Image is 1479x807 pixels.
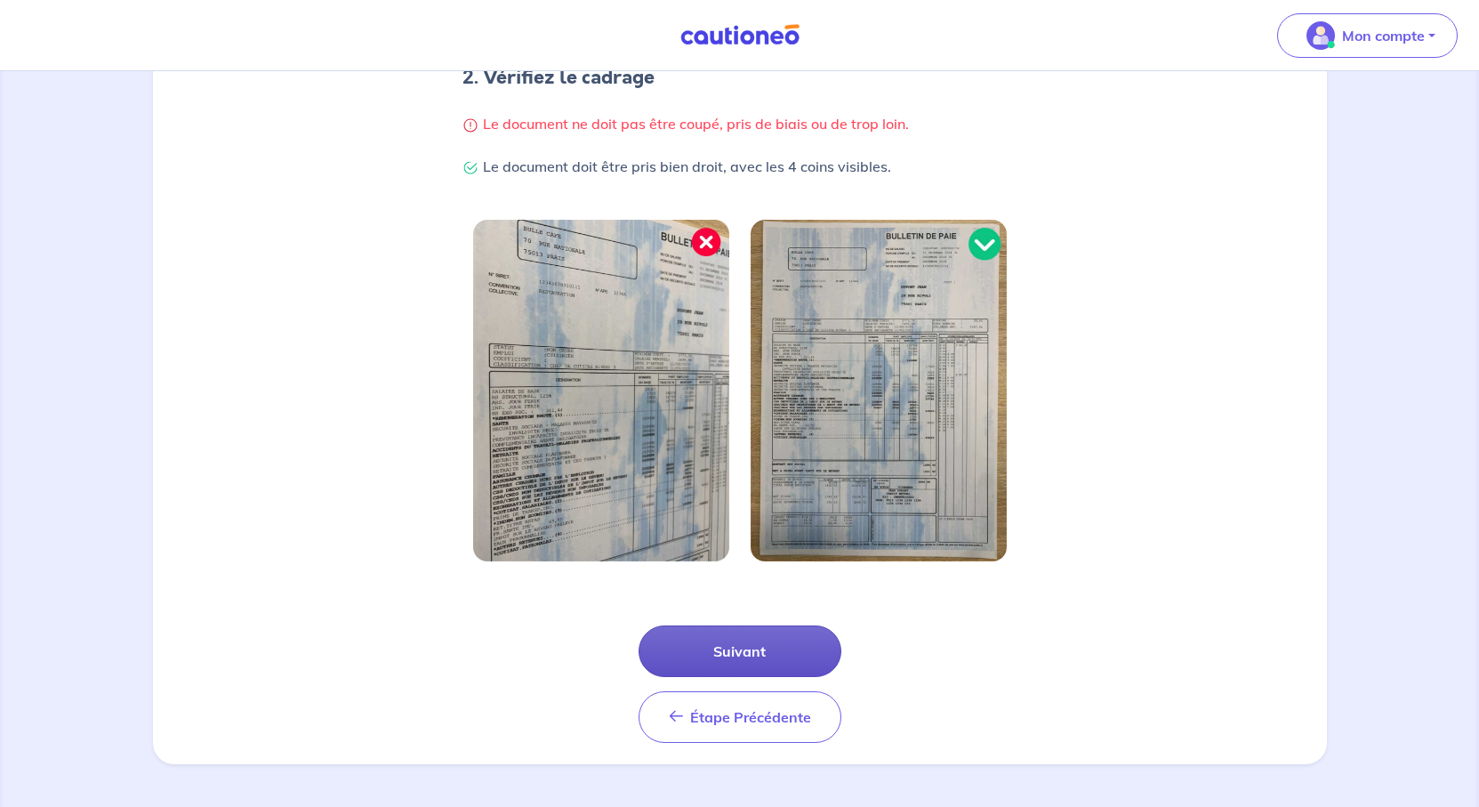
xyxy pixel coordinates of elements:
[751,220,1007,561] img: Image bien cadrée 2
[1277,13,1458,58] button: illu_account_valid_menu.svgMon compte
[673,24,807,46] img: Cautioneo
[473,220,729,561] img: Image bien cadrée 1
[639,691,841,743] button: Étape Précédente
[462,117,478,133] img: Warning
[690,708,811,726] span: Étape Précédente
[462,113,1017,134] p: Le document ne doit pas être coupé, pris de biais ou de trop loin.
[639,625,841,677] button: Suivant
[462,160,478,176] img: Check
[1306,21,1335,50] img: illu_account_valid_menu.svg
[462,156,1017,177] p: Le document doit être pris bien droit, avec les 4 coins visibles.
[462,63,1017,92] h4: 2. Vérifiez le cadrage
[1342,25,1425,46] p: Mon compte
